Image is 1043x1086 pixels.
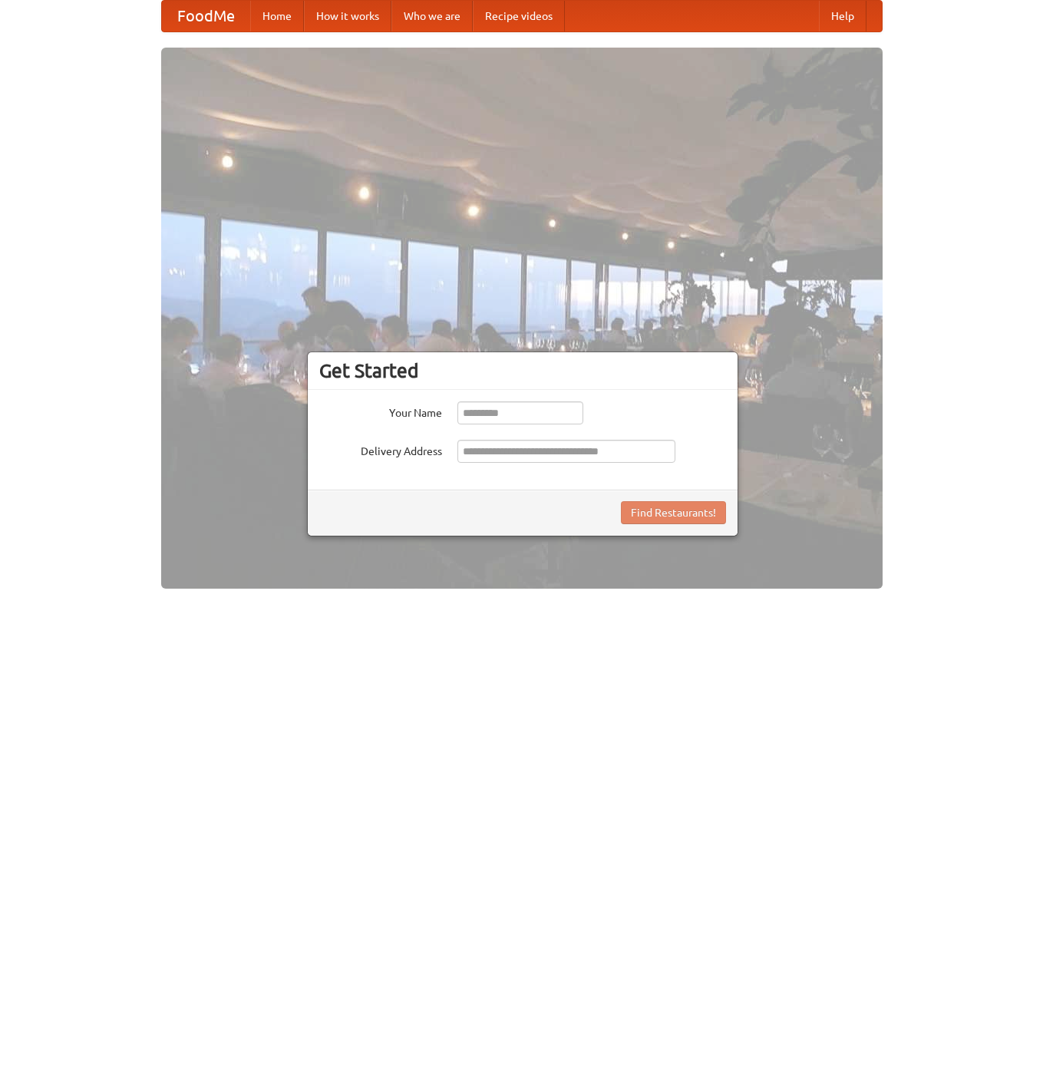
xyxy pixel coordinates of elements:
[391,1,473,31] a: Who we are
[304,1,391,31] a: How it works
[319,359,726,382] h3: Get Started
[319,440,442,459] label: Delivery Address
[473,1,565,31] a: Recipe videos
[621,501,726,524] button: Find Restaurants!
[319,401,442,421] label: Your Name
[819,1,866,31] a: Help
[162,1,250,31] a: FoodMe
[250,1,304,31] a: Home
